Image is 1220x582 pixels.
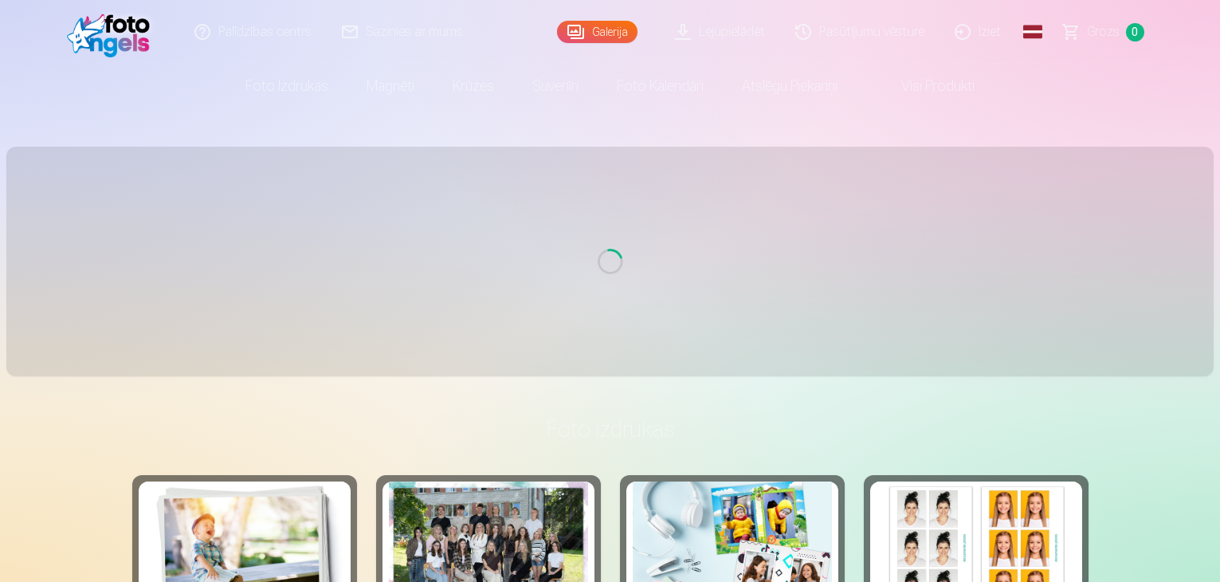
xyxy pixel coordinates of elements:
span: Grozs [1087,22,1120,41]
a: Foto izdrukas [226,64,347,108]
span: 0 [1126,23,1144,41]
a: Galerija [557,21,637,43]
h3: Foto izdrukas [145,415,1076,443]
a: Foto kalendāri [598,64,723,108]
a: Magnēti [347,64,433,108]
a: Suvenīri [513,64,598,108]
a: Atslēgu piekariņi [723,64,857,108]
a: Visi produkti [857,64,994,108]
img: /fa1 [67,6,159,57]
a: Krūzes [433,64,513,108]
